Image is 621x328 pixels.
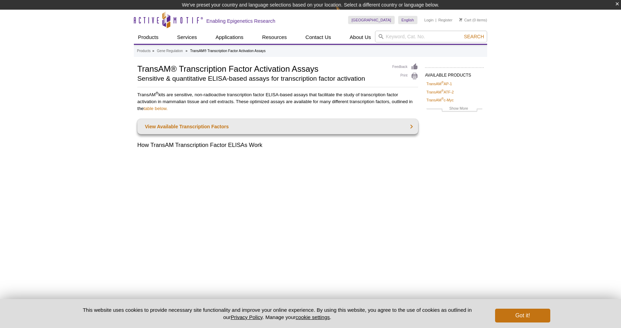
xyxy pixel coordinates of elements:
[137,63,385,73] h1: TransAM® Transcription Factor Activation Assays
[186,49,188,53] li: »
[348,16,395,24] a: [GEOGRAPHIC_DATA]
[190,49,266,53] li: TransAM® Transcription Factor Activation Assays
[336,5,354,21] img: Change Here
[426,81,452,87] a: TransAM®AP-1
[346,31,375,44] a: About Us
[137,48,150,54] a: Products
[425,67,484,80] h2: AVAILABLE PRODUCTS
[144,106,168,111] a: table below.
[438,18,452,22] a: Register
[137,141,418,149] h2: How TransAM Transcription Factor ELISAs Work
[426,97,454,103] a: TransAM®c-Myc
[426,89,454,95] a: TransAM®ATF-2
[462,33,486,40] button: Search
[231,314,263,320] a: Privacy Policy
[71,306,484,321] p: This website uses cookies to provide necessary site functionality and improve your online experie...
[137,91,418,112] p: TransAM kits are sensitive, non-radioactive transcription factor ELISA-based assays that facilita...
[206,18,275,24] h2: Enabling Epigenetics Research
[441,81,444,85] sup: ®
[441,97,444,101] sup: ®
[296,314,330,320] button: cookie settings
[495,309,550,322] button: Got it!
[459,18,462,21] img: Your Cart
[375,31,487,42] input: Keyword, Cat. No.
[137,76,385,82] h2: Sensitive & quantitative ELISA-based assays for transcription factor activation
[173,31,201,44] a: Services
[459,18,471,22] a: Cart
[156,91,158,95] sup: ®
[258,31,291,44] a: Resources
[134,31,162,44] a: Products
[211,31,248,44] a: Applications
[157,48,183,54] a: Gene Regulation
[464,34,484,39] span: Search
[152,49,154,53] li: »
[426,105,482,113] a: Show More
[392,63,418,71] a: Feedback
[137,119,418,134] a: View Available Transcription Factors
[459,16,487,24] li: (0 items)
[398,16,417,24] a: English
[392,72,418,80] a: Print
[301,31,335,44] a: Contact Us
[441,89,444,92] sup: ®
[435,16,436,24] li: |
[424,18,434,22] a: Login
[137,155,418,312] iframe: How TransAM® transcription factor activation assays work video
